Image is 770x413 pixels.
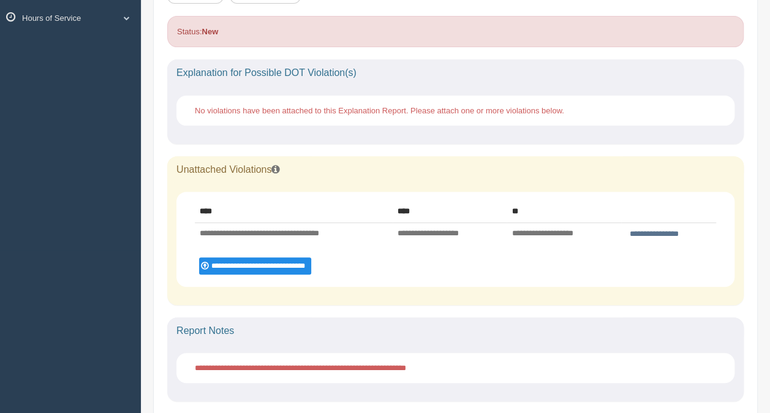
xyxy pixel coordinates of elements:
[167,16,744,47] div: Status:
[167,156,744,183] div: Unattached Violations
[195,106,564,115] span: No violations have been attached to this Explanation Report. Please attach one or more violations...
[202,27,218,36] strong: New
[167,317,744,344] div: Report Notes
[167,59,744,86] div: Explanation for Possible DOT Violation(s)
